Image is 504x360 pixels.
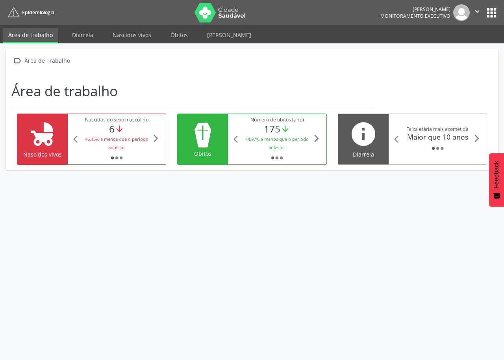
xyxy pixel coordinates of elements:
[489,153,504,207] button: Feedback - Mostrar pesquisa
[67,28,99,42] a: Diarréia
[279,156,283,160] i: fiber_manual_record
[472,134,481,143] i: arrow_forward_ios
[280,124,290,134] i: arrow_downward
[115,156,119,160] i: fiber_manual_record
[271,156,275,160] i: fiber_manual_record
[85,136,148,150] small: 45.45% a menos que o período anterior
[6,6,54,19] a: Epidemiologia
[435,146,440,151] i: fiber_manual_record
[82,116,152,123] div: Nascidos do sexo masculino
[73,135,82,144] i: arrow_back_ios
[275,156,279,160] i: fiber_manual_record
[380,13,450,19] span: Monitoramento Executivo
[152,134,160,143] i: arrow_forward_ios
[349,120,378,148] i: info
[312,134,321,143] i: arrow_forward_ios
[431,146,435,151] i: fiber_manual_record
[3,28,58,43] a: Área de trabalho
[119,156,123,160] i: fiber_manual_record
[242,116,312,123] div: Número de óbitos (ano)
[165,28,193,42] a: Óbitos
[11,55,23,66] i: 
[28,120,57,148] i: child_friendly
[115,124,124,134] i: arrow_downward
[380,6,450,13] div: [PERSON_NAME]
[11,55,71,66] a:  Área de Trabalho
[394,135,403,144] i: arrow_back_ios
[470,4,485,21] button: 
[107,28,157,42] a: Nascidos vivos
[403,132,472,141] div: Maior que 10 anos
[453,4,470,21] img: img
[202,28,257,42] a: [PERSON_NAME]
[110,156,115,160] i: fiber_manual_record
[493,161,500,188] span: Feedback
[233,135,242,144] i: arrow_back_ios
[82,123,152,134] div: 6
[403,126,472,132] div: Faixa etária mais acometida
[242,123,312,134] div: 175
[440,146,444,151] i: fiber_manual_record
[11,83,118,99] h1: Área de trabalho
[23,55,71,66] div: Área de Trabalho
[183,149,222,158] div: Óbitos
[344,150,383,159] div: Diarreia
[22,9,54,16] span: Epidemiologia
[473,7,482,16] i: 
[485,6,498,20] button: apps
[23,150,62,159] div: Nascidos vivos
[245,136,309,150] small: 44.97% a menos que o período anterior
